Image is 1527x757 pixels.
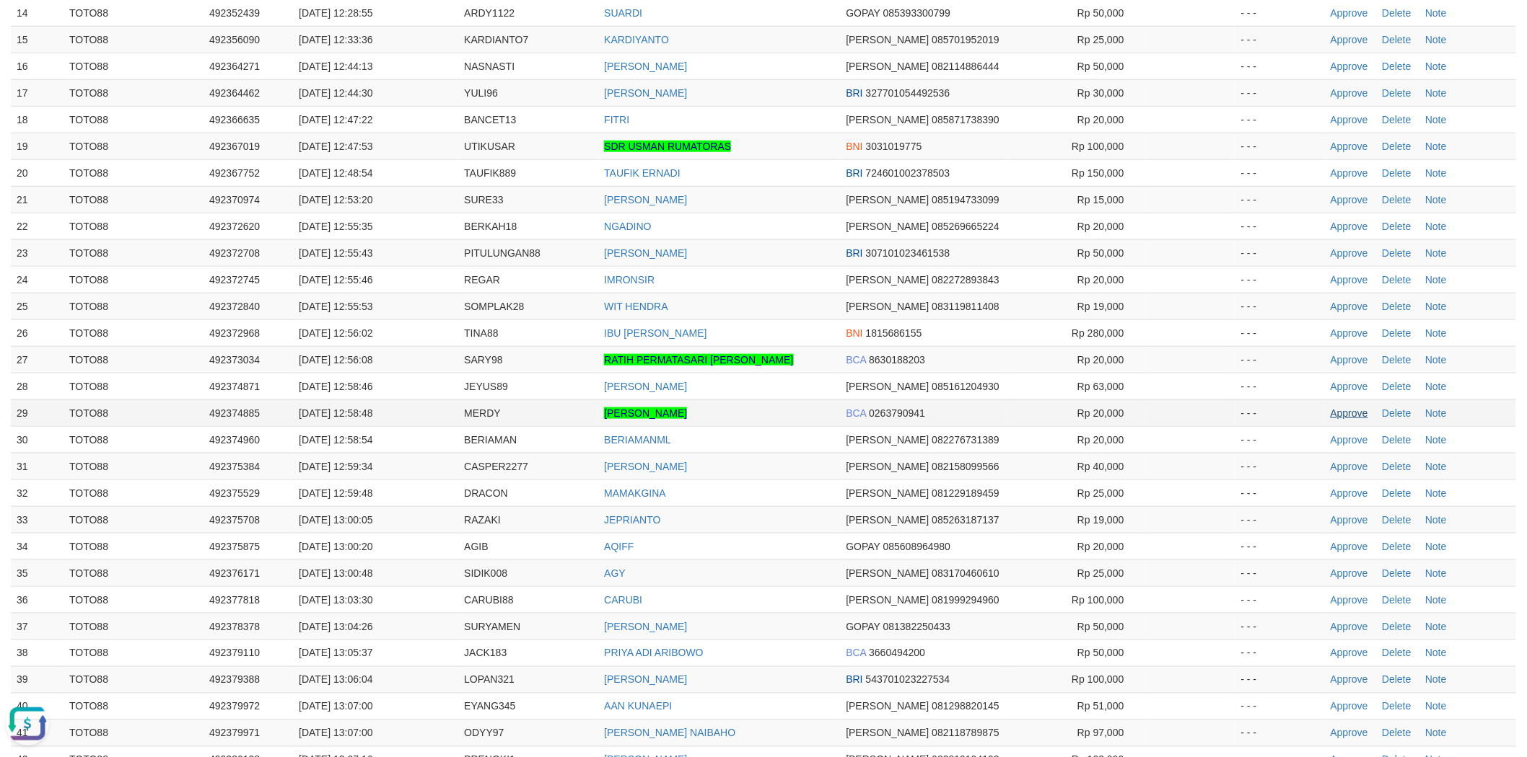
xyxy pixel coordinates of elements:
[1077,381,1124,392] span: Rp 63,000
[1331,434,1368,446] a: Approve
[1072,327,1124,339] span: Rp 280,000
[932,514,999,526] span: Copy 085263187137 to clipboard
[464,221,517,232] span: BERKAH18
[1331,621,1368,632] a: Approve
[11,373,64,399] td: 28
[299,274,372,285] span: [DATE] 12:55:46
[1425,594,1447,606] a: Note
[1425,301,1447,312] a: Note
[1425,647,1447,659] a: Note
[64,53,204,79] td: TOTO88
[604,567,626,579] a: AGY
[209,381,260,392] span: 492374871
[1382,274,1411,285] a: Delete
[464,301,524,312] span: SOMPLAK28
[1425,514,1447,526] a: Note
[209,514,260,526] span: 492375708
[1235,533,1325,559] td: - - -
[1331,674,1368,686] a: Approve
[604,247,687,259] a: [PERSON_NAME]
[464,434,517,446] span: BERIAMAN
[1425,141,1447,152] a: Note
[1382,87,1411,99] a: Delete
[209,541,260,552] span: 492375875
[1331,301,1368,312] a: Approve
[846,327,863,339] span: BNI
[1235,479,1325,506] td: - - -
[1425,194,1447,205] a: Note
[464,34,528,45] span: KARDIANTO7
[604,727,735,739] a: [PERSON_NAME] NAIBAHO
[604,541,634,552] a: AQIFF
[1425,541,1447,552] a: Note
[6,6,49,49] button: Open LiveChat chat widget
[1235,106,1325,133] td: - - -
[1382,194,1411,205] a: Delete
[299,461,372,472] span: [DATE] 12:59:34
[1382,301,1411,312] a: Delete
[846,61,929,72] span: [PERSON_NAME]
[1425,114,1447,125] a: Note
[209,61,260,72] span: 492364271
[604,221,651,232] a: NGADINO
[846,221,929,232] span: [PERSON_NAME]
[299,514,372,526] span: [DATE] 13:00:05
[604,34,669,45] a: KARDIYANTO
[11,346,64,373] td: 27
[209,87,260,99] span: 492364462
[932,487,999,499] span: Copy 081229189459 to clipboard
[846,381,929,392] span: [PERSON_NAME]
[11,79,64,106] td: 17
[209,34,260,45] span: 492356090
[846,141,863,152] span: BNI
[604,407,687,419] a: [PERSON_NAME]
[604,327,706,339] a: IBU [PERSON_NAME]
[299,247,372,259] span: [DATE] 12:55:43
[209,434,260,446] span: 492374960
[209,221,260,232] span: 492372620
[1425,727,1447,739] a: Note
[1425,567,1447,579] a: Note
[1425,274,1447,285] a: Note
[604,114,629,125] a: FITRI
[299,7,372,19] span: [DATE] 12:28:55
[846,541,880,552] span: GOPAY
[1331,247,1368,259] a: Approve
[932,34,999,45] span: Copy 085701952019 to clipboard
[299,301,372,312] span: [DATE] 12:55:53
[1331,274,1368,285] a: Approve
[1382,141,1411,152] a: Delete
[846,7,880,19] span: GOPAY
[1382,621,1411,632] a: Delete
[866,247,950,259] span: Copy 307101023461538 to clipboard
[846,114,929,125] span: [PERSON_NAME]
[1077,194,1124,205] span: Rp 15,000
[1382,514,1411,526] a: Delete
[64,346,204,373] td: TOTO88
[1235,186,1325,213] td: - - -
[1331,594,1368,606] a: Approve
[1331,34,1368,45] a: Approve
[1235,399,1325,426] td: - - -
[866,327,922,339] span: Copy 1815686155 to clipboard
[11,453,64,479] td: 31
[869,407,925,419] span: Copy 0263790941 to clipboard
[846,274,929,285] span: [PERSON_NAME]
[1235,159,1325,186] td: - - -
[932,381,999,392] span: Copy 085161204930 to clipboard
[1331,647,1368,659] a: Approve
[846,34,929,45] span: [PERSON_NAME]
[209,487,260,499] span: 492375529
[64,239,204,266] td: TOTO88
[1077,34,1124,45] span: Rp 25,000
[64,479,204,506] td: TOTO88
[883,7,950,19] span: Copy 085393300799 to clipboard
[846,487,929,499] span: [PERSON_NAME]
[64,506,204,533] td: TOTO88
[299,541,372,552] span: [DATE] 13:00:20
[464,461,528,472] span: CASPER2277
[1425,407,1447,419] a: Note
[299,327,372,339] span: [DATE] 12:56:02
[11,319,64,346] td: 26
[11,159,64,186] td: 20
